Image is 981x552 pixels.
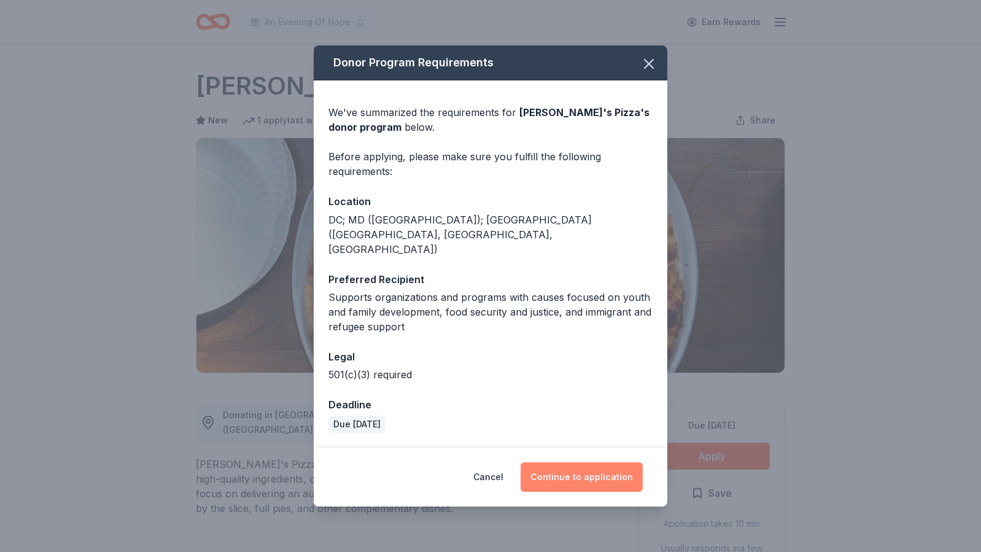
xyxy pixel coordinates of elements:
[328,416,386,433] div: Due [DATE]
[314,45,667,80] div: Donor Program Requirements
[328,193,653,209] div: Location
[473,462,503,492] button: Cancel
[328,397,653,413] div: Deadline
[521,462,643,492] button: Continue to application
[328,105,653,134] div: We've summarized the requirements for below.
[328,367,653,382] div: 501(c)(3) required
[328,290,653,334] div: Supports organizations and programs with causes focused on youth and family development, food sec...
[328,271,653,287] div: Preferred Recipient
[328,349,653,365] div: Legal
[328,149,653,179] div: Before applying, please make sure you fulfill the following requirements:
[328,212,653,257] div: DC; MD ([GEOGRAPHIC_DATA]); [GEOGRAPHIC_DATA] ([GEOGRAPHIC_DATA], [GEOGRAPHIC_DATA], [GEOGRAPHIC_...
